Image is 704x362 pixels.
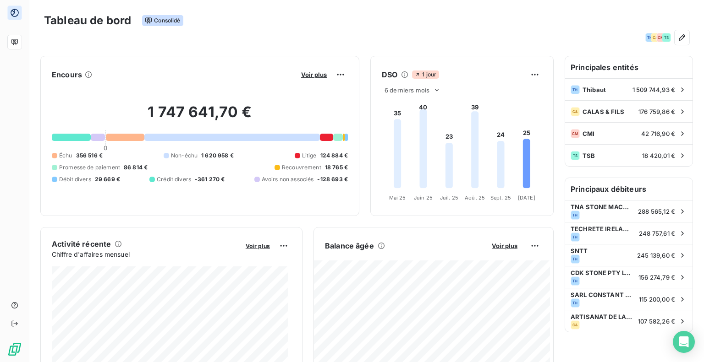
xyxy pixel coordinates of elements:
[243,242,273,250] button: Voir plus
[298,70,330,79] button: Voir plus
[59,163,120,172] span: Promesse de paiement
[662,33,671,42] div: TS
[317,175,348,184] span: -128 693 €
[583,152,639,159] span: TSB
[571,107,580,116] div: C&
[59,151,72,160] span: Échu
[637,252,675,259] span: 245 139,60 €
[583,130,638,137] span: CMI
[565,266,693,288] div: CDK STONE PTY LTD ([GEOGRAPHIC_DATA])TH156 274,79 €
[565,200,693,222] div: TNA STONE MACHINERY INC.TH288 565,12 €
[641,130,675,137] span: 42 716,90 €
[565,56,693,78] h6: Principales entités
[282,163,321,172] span: Recouvrement
[492,242,517,249] span: Voir plus
[382,69,397,80] h6: DSO
[44,12,131,29] h3: Tableau de bord
[262,175,314,184] span: Avoirs non associés
[638,208,675,215] span: 288 565,12 €
[565,288,693,310] div: SARL CONSTANT ET FILSTH115 200,00 €
[7,342,22,357] img: Logo LeanPay
[571,232,580,242] div: TH
[157,175,191,184] span: Crédit divers
[571,203,632,211] span: TNA STONE MACHINERY INC.
[571,225,633,232] span: TECHRETE IRELAND LTD
[104,144,107,151] span: 0
[639,296,675,303] span: 115 200,00 €
[302,151,317,160] span: Litige
[325,240,374,251] h6: Balance âgée
[142,15,183,26] span: Consolidé
[638,274,675,281] span: 156 274,79 €
[571,291,633,298] span: SARL CONSTANT ET FILS
[565,310,693,332] div: ARTISANAT DE LA PIERREC&107 582,26 €
[518,195,535,201] tspan: [DATE]
[171,151,198,160] span: Non-échu
[195,175,225,184] span: -361 270 €
[571,129,580,138] div: CM
[52,103,348,130] h2: 1 747 641,70 €
[389,195,406,201] tspan: Mai 25
[638,318,675,325] span: 107 582,26 €
[52,238,111,249] h6: Activité récente
[385,86,429,94] span: 6 derniers mois
[440,195,458,201] tspan: Juil. 25
[465,195,485,201] tspan: Août 25
[571,85,580,94] div: TH
[642,152,675,159] span: 18 420,01 €
[651,33,660,42] div: C&
[638,108,675,115] span: 176 759,86 €
[632,86,675,93] span: 1 509 744,93 €
[571,313,632,320] span: ARTISANAT DE LA PIERRE
[52,69,82,80] h6: Encours
[571,247,632,254] span: SNTT
[412,70,439,79] span: 1 jour
[95,175,120,184] span: 29 669 €
[571,254,580,264] div: TH
[489,242,520,250] button: Voir plus
[565,244,693,266] div: SNTTTH245 139,60 €
[76,151,103,160] span: 356 516 €
[246,243,270,249] span: Voir plus
[571,151,580,160] div: TS
[565,222,693,244] div: TECHRETE IRELAND LTDTH248 757,61 €
[320,151,348,160] span: 124 884 €
[645,33,654,42] div: TH
[201,151,234,160] span: 1 620 958 €
[59,175,91,184] span: Débit divers
[673,331,695,353] div: Open Intercom Messenger
[52,249,239,259] span: Chiffre d'affaires mensuel
[639,230,675,237] span: 248 757,61 €
[124,163,148,172] span: 86 814 €
[325,163,348,172] span: 18 765 €
[571,298,580,308] div: TH
[490,195,511,201] tspan: Sept. 25
[571,320,580,330] div: C&
[301,71,327,78] span: Voir plus
[571,276,580,286] div: TH
[571,211,580,220] div: TH
[565,178,693,200] h6: Principaux débiteurs
[656,33,665,42] div: CM
[414,195,433,201] tspan: Juin 25
[583,108,636,115] span: CALAS & FILS
[583,86,630,93] span: Thibaut
[571,269,633,276] span: CDK STONE PTY LTD ([GEOGRAPHIC_DATA])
